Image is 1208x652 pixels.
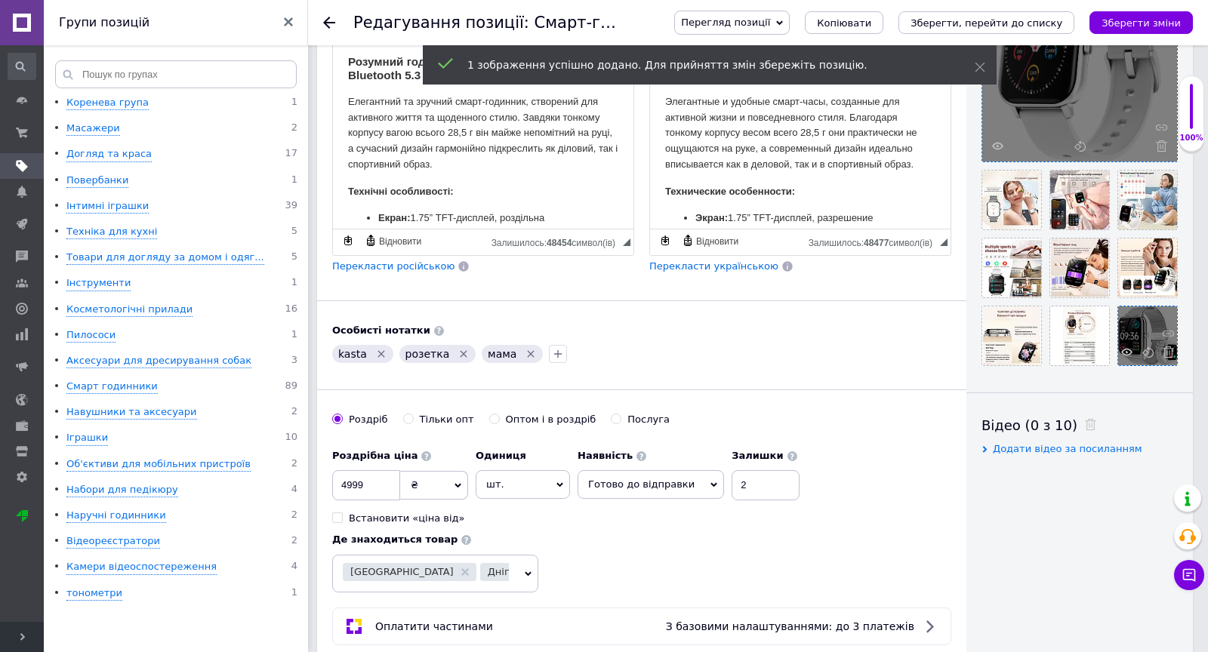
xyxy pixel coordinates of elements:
strong: Технічні особливості: [15,146,121,157]
p: Елегантний та зручний смарт-годинник, створений для активного життя та щоденного стилю. Завдяки т... [15,54,285,133]
svg: Видалити мітку [375,348,387,360]
div: Інтимні іграшки [66,199,149,214]
div: 1 зображення успішно додано. Для прийняття змін збережіть позицію. [467,57,937,72]
b: Особисті нотатки [332,324,430,336]
div: Догляд та краса [66,147,152,161]
span: Потягніть для зміни розмірів [623,238,630,246]
div: Іграшки [66,431,108,445]
span: 48454 [547,238,572,248]
a: Зробити резервну копію зараз [657,232,673,249]
i: Зберегти, перейти до списку [911,17,1062,29]
span: Відео (0 з 10) [981,417,1077,433]
span: мама [488,348,516,360]
div: Товари для догляду за домом і одяг... [66,251,264,265]
span: Перегляд позиції [681,17,770,28]
input: Пошук по групах [55,60,297,88]
span: Потягніть для зміни розмірів [940,238,948,246]
span: 1 [291,96,297,110]
div: тонометри [66,586,122,601]
div: 100% Якість заповнення [1179,75,1204,152]
div: Косметологічні прилади [66,303,193,317]
strong: Технические особенности: [15,146,145,157]
span: ₴ [411,479,418,491]
svg: Видалити мітку [525,348,537,360]
div: Навушники та аксесуари [66,405,197,420]
a: Відновити [679,232,741,249]
iframe: Редактор, 3132D20E-EBDC-4C1F-80A7-DD377674EDC6 [650,40,951,229]
div: Кiлькiсть символiв [492,234,623,248]
button: Копіювати [805,11,883,34]
strong: Экран: [45,172,78,183]
span: Копіювати [817,17,871,29]
span: 3 [291,354,297,368]
input: 0 [332,470,400,500]
span: 4 [291,560,297,574]
span: Готово до відправки [588,478,695,490]
p: Элегантные и удобные смарт-часы, созданные для активной жизни и повседневного стиля. Благодаря то... [15,54,285,133]
b: Роздрібна ціна [332,450,418,461]
span: 1 [291,328,297,343]
div: Пилососи [66,328,116,343]
iframe: Редактор, 895AAD48-C816-4E64-B431-EF90DCECFCD3 [333,40,633,229]
span: 10 [285,431,297,445]
div: Масажери [66,121,120,136]
span: 5 [291,251,297,265]
span: 48477 [864,238,889,248]
span: kasta [338,348,367,360]
span: Дніпро [488,567,523,577]
input: - [732,470,800,500]
b: Одиниця [476,450,526,461]
div: Оптом і в роздріб [506,413,596,426]
span: 1 [291,586,297,601]
b: Залишки [732,450,783,461]
span: 89 [285,380,297,394]
div: Набори для педікюру [66,483,178,497]
b: Де знаходиться товар [332,534,458,545]
div: Камери відеоспостереження [66,560,217,574]
span: розетка [405,348,450,360]
div: Послуга [627,413,670,426]
span: Відновити [377,235,421,248]
button: Чат з покупцем [1174,560,1204,590]
strong: Умные часы 1.75" с TFT-дисплеем, Bluetooth 5.3 и защитой IP68 [15,15,270,42]
span: 17 [285,147,297,161]
span: 2 [291,405,297,420]
b: Наявність [578,450,633,461]
div: Роздріб [349,413,388,426]
span: шт. [476,470,570,499]
span: 2 [291,457,297,472]
div: Повернутися назад [323,17,335,29]
span: 2 [291,534,297,549]
div: Встановити «ціна від» [349,512,465,525]
div: Відеореєстратори [66,534,160,549]
span: Додати відео за посиланням [993,443,1142,454]
span: 2 [291,121,297,136]
div: Інструменти [66,276,131,291]
a: Відновити [362,232,424,249]
span: [GEOGRAPHIC_DATA] [350,567,454,577]
div: Кiлькiсть символiв [809,234,940,248]
span: Перекласти російською [332,260,455,272]
button: Зберегти, перейти до списку [898,11,1074,34]
div: Повербанки [66,174,128,188]
svg: Видалити мітку [458,348,470,360]
span: 1 [291,276,297,291]
button: Зберегти зміни [1089,11,1193,34]
span: Відновити [694,235,738,248]
span: 2 [291,509,297,523]
span: Оплатити частинами [375,620,493,632]
div: Аксесуари для дресирування собак [66,354,251,368]
a: Зробити резервну копію зараз [340,232,356,249]
span: 4 [291,483,297,497]
div: Техніка для кухні [66,225,157,239]
div: 100% [1179,133,1203,143]
p: 1.75” TFT-дисплей, роздільна здатність 240×296 – яскраве та чітке зображення у будь-який час доби. [45,171,255,217]
strong: Розумний годинник 1.75" з TFT-дисплеєм, Bluetooth 5.3 та захистом IP68 [15,15,253,42]
strong: Екран: [45,172,78,183]
span: 5 [291,225,297,239]
span: 1 [291,174,297,188]
span: 16 [285,303,297,317]
div: Об'єктиви для мобільних пристроїв [66,457,251,472]
div: Смарт годинники [66,380,158,394]
div: Тільки опт [420,413,474,426]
